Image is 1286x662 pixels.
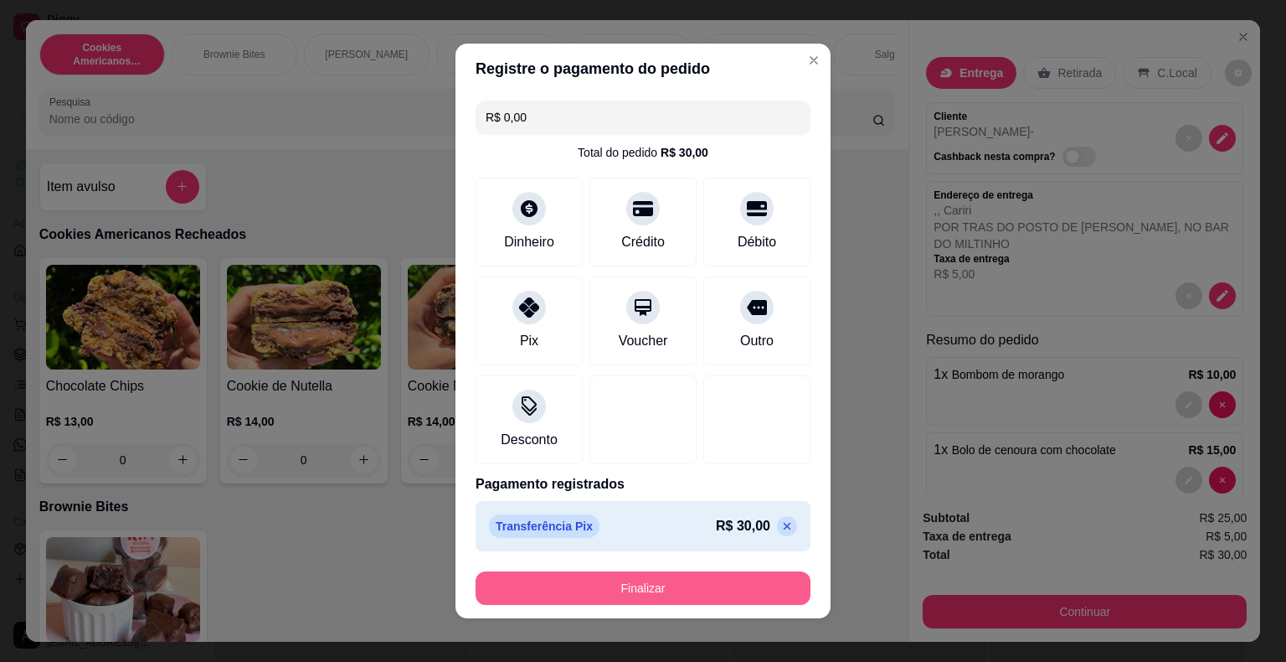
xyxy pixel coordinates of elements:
[476,474,810,494] p: Pagamento registrados
[800,47,827,74] button: Close
[476,571,810,605] button: Finalizar
[619,331,668,351] div: Voucher
[740,331,774,351] div: Outro
[621,232,665,252] div: Crédito
[661,144,708,161] div: R$ 30,00
[738,232,776,252] div: Débito
[486,101,800,134] input: Ex.: hambúrguer de cordeiro
[501,430,558,450] div: Desconto
[489,515,599,538] p: Transferência Pix
[578,144,708,161] div: Total do pedido
[504,232,554,252] div: Dinheiro
[455,44,831,94] header: Registre o pagamento do pedido
[716,516,770,536] p: R$ 30,00
[520,331,538,351] div: Pix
